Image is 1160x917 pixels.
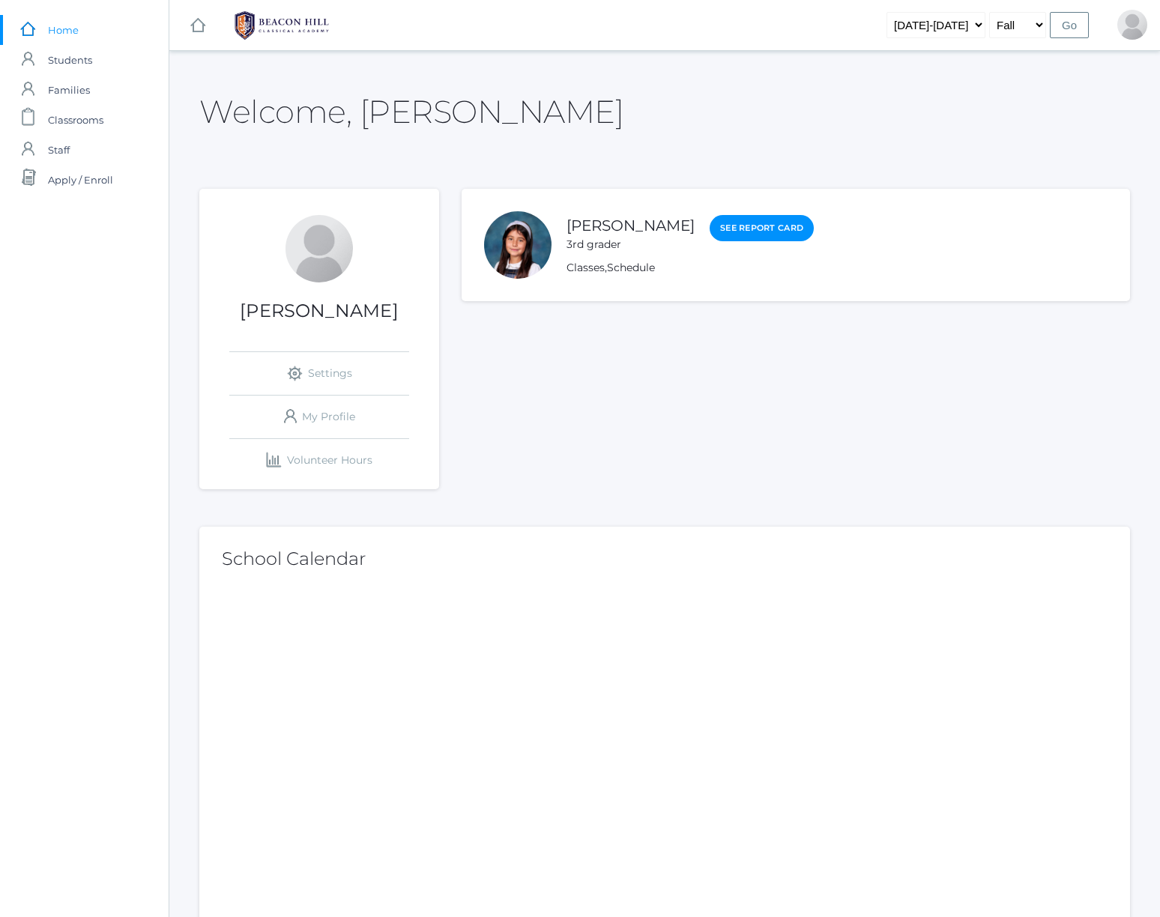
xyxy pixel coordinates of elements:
[1050,12,1089,38] input: Go
[286,215,353,282] div: Dennis Mesick
[567,237,695,252] div: 3rd grader
[48,15,79,45] span: Home
[229,396,409,438] a: My Profile
[567,261,605,274] a: Classes
[48,75,90,105] span: Families
[229,352,409,395] a: Settings
[48,165,113,195] span: Apply / Enroll
[567,217,695,234] a: [PERSON_NAME]
[48,105,103,135] span: Classrooms
[484,211,552,279] div: Penelope Mesick
[226,7,338,44] img: BHCALogos-05-308ed15e86a5a0abce9b8dd61676a3503ac9727e845dece92d48e8588c001991.png
[229,439,409,482] a: Volunteer Hours
[567,260,814,276] div: ,
[48,45,92,75] span: Students
[222,549,1108,569] h2: School Calendar
[710,215,814,241] a: See Report Card
[1117,10,1147,40] div: Dennis Mesick
[48,135,70,165] span: Staff
[199,94,623,129] h2: Welcome, [PERSON_NAME]
[199,301,439,321] h1: [PERSON_NAME]
[607,261,655,274] a: Schedule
